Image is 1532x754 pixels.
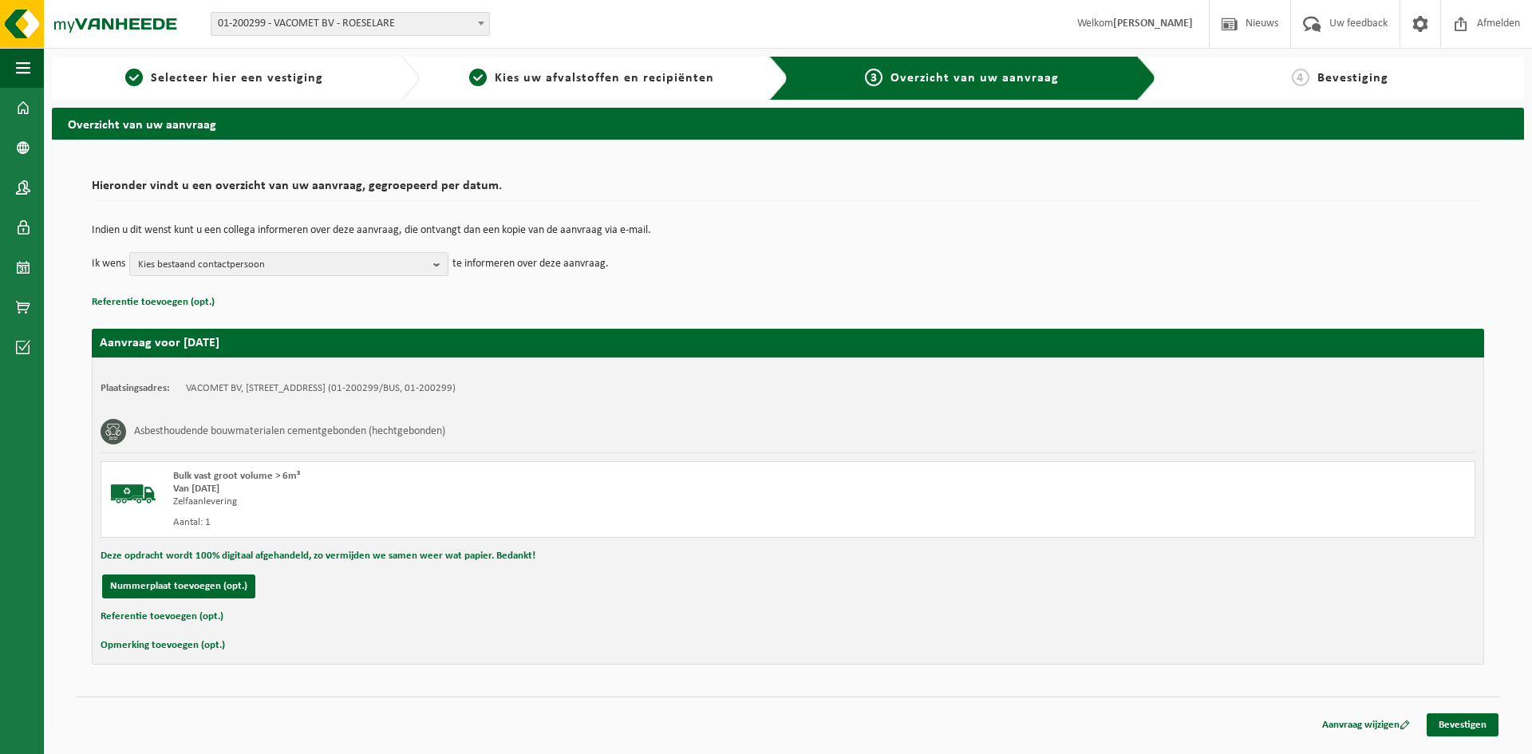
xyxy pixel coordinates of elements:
[173,484,219,494] strong: Van [DATE]
[92,180,1484,201] h2: Hieronder vindt u een overzicht van uw aanvraag, gegroepeerd per datum.
[469,69,487,86] span: 2
[211,13,489,35] span: 01-200299 - VACOMET BV - ROESELARE
[865,69,882,86] span: 3
[102,574,255,598] button: Nummerplaat toevoegen (opt.)
[101,383,170,393] strong: Plaatsingsadres:
[495,72,714,85] span: Kies uw afvalstoffen en recipiënten
[101,635,225,656] button: Opmerking toevoegen (opt.)
[125,69,143,86] span: 1
[1292,69,1309,86] span: 4
[173,471,300,481] span: Bulk vast groot volume > 6m³
[211,12,490,36] span: 01-200299 - VACOMET BV - ROESELARE
[100,337,219,349] strong: Aanvraag voor [DATE]
[1310,713,1422,736] a: Aanvraag wijzigen
[129,252,448,276] button: Kies bestaand contactpersoon
[1427,713,1498,736] a: Bevestigen
[428,69,756,88] a: 2Kies uw afvalstoffen en recipiënten
[101,606,223,627] button: Referentie toevoegen (opt.)
[1113,18,1193,30] strong: [PERSON_NAME]
[173,516,852,529] div: Aantal: 1
[92,225,1484,236] p: Indien u dit wenst kunt u een collega informeren over deze aanvraag, die ontvangt dan een kopie v...
[109,470,157,518] img: BL-SO-LV.png
[60,69,388,88] a: 1Selecteer hier een vestiging
[151,72,323,85] span: Selecteer hier een vestiging
[52,108,1524,139] h2: Overzicht van uw aanvraag
[890,72,1059,85] span: Overzicht van uw aanvraag
[92,292,215,313] button: Referentie toevoegen (opt.)
[452,252,609,276] p: te informeren over deze aanvraag.
[92,252,125,276] p: Ik wens
[1317,72,1388,85] span: Bevestiging
[134,419,445,444] h3: Asbesthoudende bouwmaterialen cementgebonden (hechtgebonden)
[173,495,852,508] div: Zelfaanlevering
[101,546,535,566] button: Deze opdracht wordt 100% digitaal afgehandeld, zo vermijden we samen weer wat papier. Bedankt!
[186,382,456,395] td: VACOMET BV, [STREET_ADDRESS] (01-200299/BUS, 01-200299)
[138,253,427,277] span: Kies bestaand contactpersoon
